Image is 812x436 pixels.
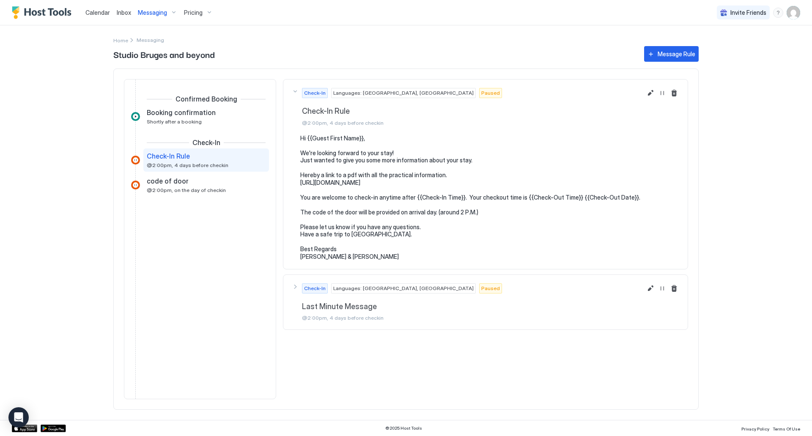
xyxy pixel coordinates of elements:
[283,275,688,330] button: Check-InLanguages: [GEOGRAPHIC_DATA], [GEOGRAPHIC_DATA]PausedLast Minute Message@2:00pm, 4 days b...
[773,8,783,18] div: menu
[302,315,642,321] span: @2:00pm, 4 days before checkin
[184,9,203,16] span: Pricing
[283,134,688,269] section: Check-InLanguages: [GEOGRAPHIC_DATA], [GEOGRAPHIC_DATA]PausedCheck-In Rule@2:00pm, 4 days before ...
[787,6,800,19] div: User profile
[138,9,167,16] span: Messaging
[333,89,474,97] span: Languages: [GEOGRAPHIC_DATA], [GEOGRAPHIC_DATA]
[302,120,642,126] span: @2:00pm, 4 days before checkin
[644,46,699,62] button: Message Rule
[300,134,679,261] pre: Hi {{Guest First Name}}, We're looking forward to your stay! Just wanted to give you some more in...
[117,9,131,16] span: Inbox
[773,424,800,433] a: Terms Of Use
[481,89,500,97] span: Paused
[657,283,667,293] button: Resume Message Rule
[645,88,656,98] button: Edit message rule
[113,37,128,44] span: Home
[658,49,695,58] div: Message Rule
[730,9,766,16] span: Invite Friends
[117,8,131,17] a: Inbox
[481,285,500,292] span: Paused
[304,89,326,97] span: Check-In
[741,424,769,433] a: Privacy Policy
[8,407,29,428] div: Open Intercom Messenger
[302,107,642,116] span: Check-In Rule
[147,177,189,185] span: code of door
[12,6,75,19] a: Host Tools Logo
[147,187,226,193] span: @2:00pm, on the day of checkin
[283,80,688,134] button: Check-InLanguages: [GEOGRAPHIC_DATA], [GEOGRAPHIC_DATA]PausedCheck-In Rule@2:00pm, 4 days before ...
[669,88,679,98] button: Delete message rule
[773,426,800,431] span: Terms Of Use
[113,48,636,60] span: Studio Bruges and beyond
[741,426,769,431] span: Privacy Policy
[147,162,228,168] span: @2:00pm, 4 days before checkin
[147,152,190,160] span: Check-In Rule
[302,302,642,312] span: Last Minute Message
[85,9,110,16] span: Calendar
[113,36,128,44] div: Breadcrumb
[304,285,326,292] span: Check-In
[645,283,656,293] button: Edit message rule
[176,95,237,103] span: Confirmed Booking
[12,425,37,432] a: App Store
[385,425,422,431] span: © 2025 Host Tools
[85,8,110,17] a: Calendar
[669,283,679,293] button: Delete message rule
[137,37,164,43] span: Breadcrumb
[657,88,667,98] button: Resume Message Rule
[192,138,220,147] span: Check-In
[147,118,202,125] span: Shortly after a booking
[113,36,128,44] a: Home
[147,108,216,117] span: Booking confirmation
[333,285,474,292] span: Languages: [GEOGRAPHIC_DATA], [GEOGRAPHIC_DATA]
[41,425,66,432] a: Google Play Store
